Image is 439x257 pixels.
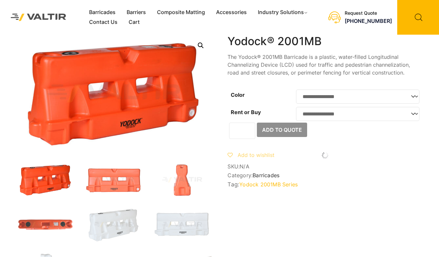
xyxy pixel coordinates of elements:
[5,8,72,27] img: Valtir Rentals
[345,10,392,16] div: Request Quote
[85,162,143,197] img: 2001MB_Org_Front.jpg
[227,35,423,48] h1: Yodock® 2001MB
[153,162,211,197] img: 2001MB_Org_Side.jpg
[153,207,211,243] img: 2001MB_Nat_Front.jpg
[231,109,261,115] label: Rent or Buy
[239,181,298,188] a: Yodock 2001MB Series
[253,172,279,179] a: Barricades
[252,8,314,17] a: Industry Solutions
[84,8,121,17] a: Barricades
[231,92,245,98] label: Color
[16,162,75,197] img: 2001MB_Org_3Q.jpg
[85,207,143,243] img: 2001MB_Nat_3Q.jpg
[227,163,423,170] span: SKU:
[240,163,249,170] span: N/A
[121,8,151,17] a: Barriers
[16,207,75,243] img: 2001MB_Org_Top.jpg
[211,8,252,17] a: Accessories
[84,17,123,27] a: Contact Us
[229,123,255,139] input: Product quantity
[123,17,145,27] a: Cart
[345,18,392,24] a: [PHONE_NUMBER]
[151,8,211,17] a: Composite Matting
[227,172,423,179] span: Category:
[227,181,423,188] span: Tag:
[227,53,423,77] p: The Yodock® 2001MB Barricade is a plastic, water-filled Longitudinal Channelizing Device (LCD) us...
[257,123,307,137] button: Add to Quote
